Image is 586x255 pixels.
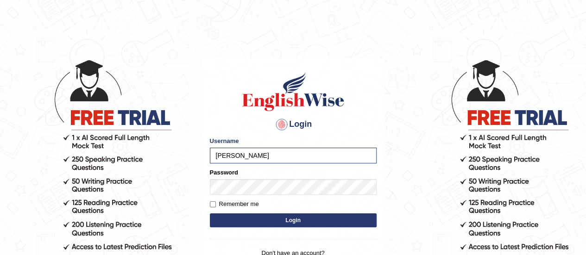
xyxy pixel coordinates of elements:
button: Login [210,213,377,227]
label: Remember me [210,199,259,209]
label: Password [210,168,238,177]
input: Remember me [210,201,216,207]
h4: Login [210,117,377,132]
label: Username [210,137,239,145]
img: Logo of English Wise sign in for intelligent practice with AI [240,71,346,112]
